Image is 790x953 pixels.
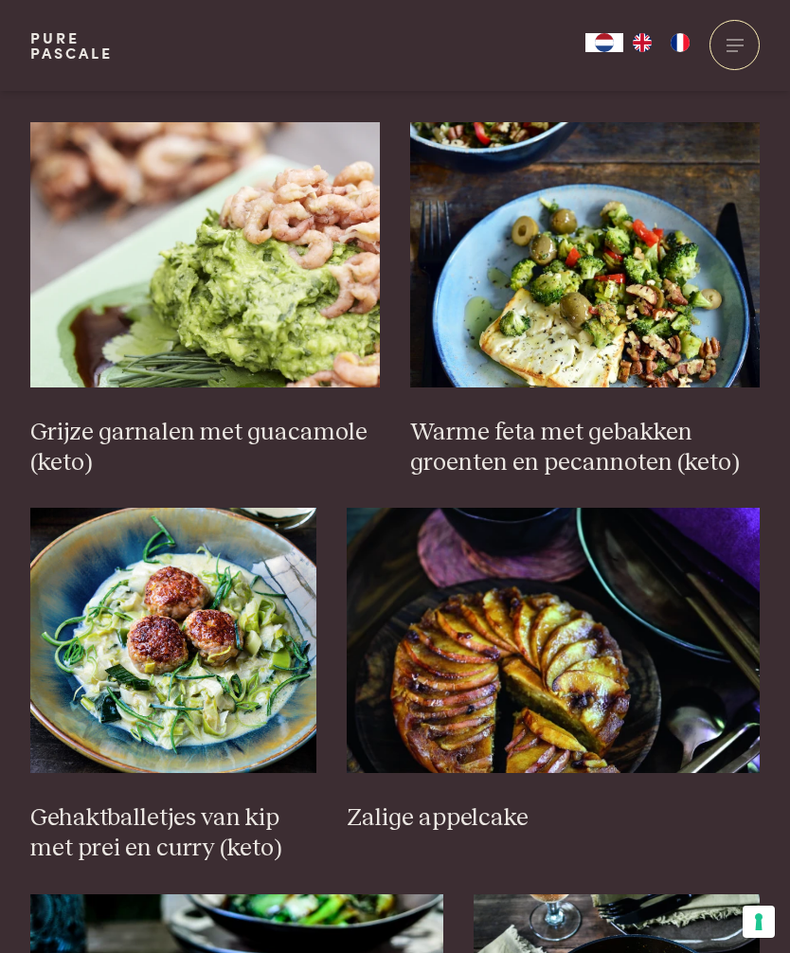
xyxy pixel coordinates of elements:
a: PurePascale [30,30,113,61]
img: Grijze garnalen met guacamole (keto) [30,122,380,387]
img: Zalige appelcake [347,508,760,773]
a: NL [585,33,623,52]
h3: Gehaktballetjes van kip met prei en curry (keto) [30,803,316,864]
ul: Language list [623,33,699,52]
button: Uw voorkeuren voor toestemming voor trackingtechnologieën [743,906,775,938]
a: FR [661,33,699,52]
h3: Warme feta met gebakken groenten en pecannoten (keto) [410,418,760,478]
img: Gehaktballetjes van kip met prei en curry (keto) [30,508,316,773]
img: Warme feta met gebakken groenten en pecannoten (keto) [410,122,760,387]
a: EN [623,33,661,52]
h3: Zalige appelcake [347,803,760,834]
div: Language [585,33,623,52]
a: Zalige appelcake Zalige appelcake [347,508,760,834]
a: Gehaktballetjes van kip met prei en curry (keto) Gehaktballetjes van kip met prei en curry (keto) [30,508,316,864]
aside: Language selected: Nederlands [585,33,699,52]
h3: Grijze garnalen met guacamole (keto) [30,418,380,478]
a: Grijze garnalen met guacamole (keto) Grijze garnalen met guacamole (keto) [30,122,380,478]
a: Warme feta met gebakken groenten en pecannoten (keto) Warme feta met gebakken groenten en pecanno... [410,122,760,478]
